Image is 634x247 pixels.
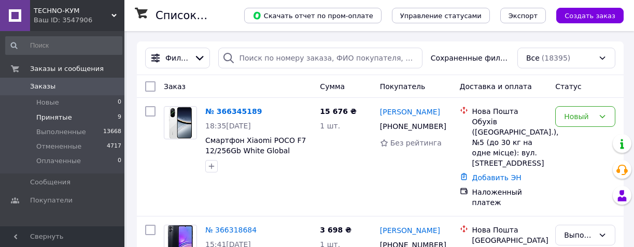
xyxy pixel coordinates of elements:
[164,82,186,91] span: Заказ
[380,82,426,91] span: Покупатель
[118,98,121,107] span: 0
[472,225,547,235] div: Нова Пошта
[472,187,547,208] div: Наложенный платеж
[156,9,245,22] h1: Список заказов
[460,82,532,91] span: Доставка и оплата
[5,36,122,55] input: Поиск
[431,53,509,63] span: Сохраненные фильтры:
[30,82,55,91] span: Заказы
[472,106,547,117] div: Нова Пошта
[36,113,72,122] span: Принятые
[564,111,594,122] div: Новый
[509,12,538,20] span: Экспорт
[36,156,81,166] span: Оплаченные
[252,11,373,20] span: Скачать отчет по пром-оплате
[30,196,73,205] span: Покупатели
[165,53,190,63] span: Фильтры
[205,226,257,234] a: № 366318684
[103,127,121,137] span: 13668
[555,82,582,91] span: Статус
[36,127,86,137] span: Выполненные
[380,225,440,236] a: [PERSON_NAME]
[36,98,59,107] span: Новые
[546,11,624,19] a: Создать заказ
[472,117,547,168] div: Обухів ([GEOGRAPHIC_DATA].), №5 (до 30 кг на одне місце): вул. [STREET_ADDRESS]
[320,122,340,130] span: 1 шт.
[205,122,251,130] span: 18:35[DATE]
[36,142,81,151] span: Отмененные
[390,139,442,147] span: Без рейтинга
[565,12,615,20] span: Создать заказ
[564,229,594,241] div: Выполнен
[30,178,71,187] span: Сообщения
[205,136,307,165] a: Смартфон Xiaomi POCO F7 12/256Gb White Global version Гарантия 3 месяца
[320,226,351,234] span: 3 698 ₴
[500,8,546,23] button: Экспорт
[218,48,422,68] input: Поиск по номеру заказа, ФИО покупателя, номеру телефона, Email, номеру накладной
[380,107,440,117] a: [PERSON_NAME]
[400,12,482,20] span: Управление статусами
[34,16,124,25] div: Ваш ID: 3547906
[392,8,490,23] button: Управление статусами
[244,8,382,23] button: Скачать отчет по пром-оплате
[107,142,121,151] span: 4717
[34,6,111,16] span: TECHNO-КУМ
[378,119,444,134] div: [PHONE_NUMBER]
[556,8,624,23] button: Создать заказ
[472,173,522,182] a: Добавить ЭН
[205,107,262,115] a: № 366345189
[30,64,104,74] span: Заказы и сообщения
[542,54,570,62] span: (18395)
[526,53,540,63] span: Все
[168,107,193,139] img: Фото товару
[320,82,345,91] span: Сумма
[118,156,121,166] span: 0
[164,106,197,139] a: Фото товару
[320,107,357,115] span: 15 676 ₴
[118,113,121,122] span: 9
